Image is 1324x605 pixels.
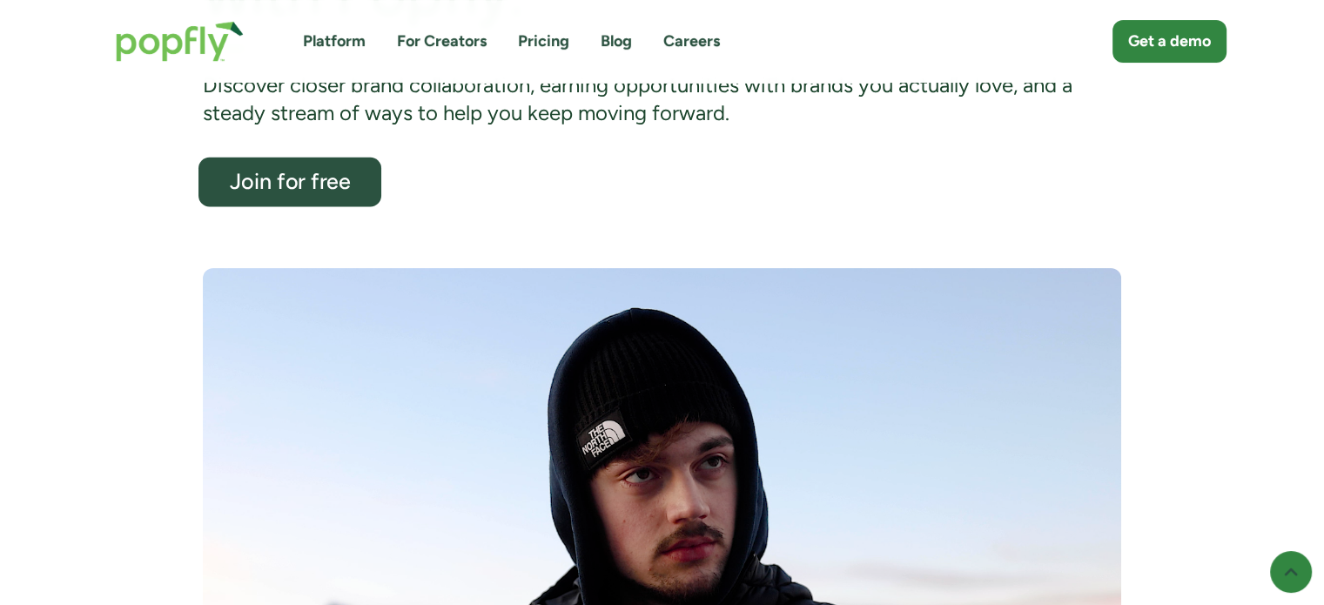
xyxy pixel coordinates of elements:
[663,30,720,52] a: Careers
[98,3,261,79] a: home
[1112,20,1227,63] a: Get a demo
[601,30,632,52] a: Blog
[215,171,365,193] div: Join for free
[198,158,381,207] a: Join for free
[397,30,487,52] a: For Creators
[203,71,1121,128] div: Discover closer brand collaboration, earning opportunities with brands you actually love, and a s...
[303,30,366,52] a: Platform
[1128,30,1211,52] div: Get a demo
[518,30,569,52] a: Pricing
